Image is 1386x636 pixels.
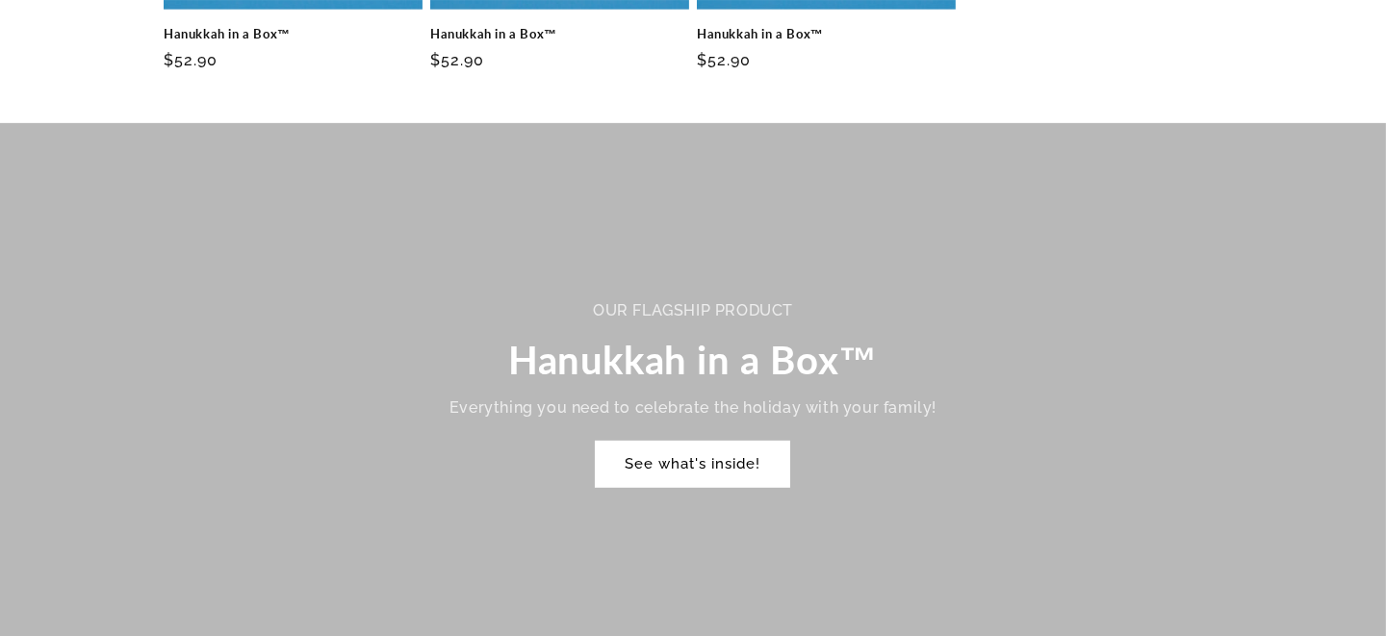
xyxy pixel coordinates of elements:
div: Our flagship product [449,297,937,325]
a: Hanukkah in a Box™ [430,26,689,42]
a: Hanukkah in a Box™ [697,26,956,42]
a: See what's inside! [596,442,789,487]
span: Hanukkah in a Box™ [508,337,878,383]
a: Hanukkah in a Box™ [164,26,423,42]
span: Everything you need to celebrate the holiday with your family! [449,398,937,417]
